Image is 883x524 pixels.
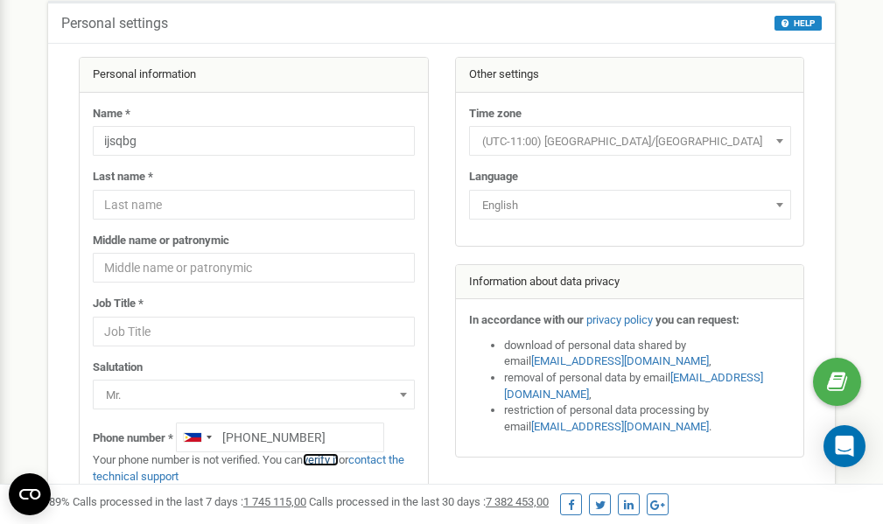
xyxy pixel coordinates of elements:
[456,58,804,93] div: Other settings
[93,253,415,283] input: Middle name or patronymic
[504,371,763,401] a: [EMAIL_ADDRESS][DOMAIN_NAME]
[823,425,865,467] div: Open Intercom Messenger
[303,453,339,466] a: verify it
[469,190,791,220] span: English
[93,453,404,483] a: contact the technical support
[93,296,144,312] label: Job Title *
[9,473,51,515] button: Open CMP widget
[93,430,173,447] label: Phone number *
[504,338,791,370] li: download of personal data shared by email ,
[99,383,409,408] span: Mr.
[177,423,217,451] div: Telephone country code
[475,193,785,218] span: English
[309,495,549,508] span: Calls processed in the last 30 days :
[475,129,785,154] span: (UTC-11:00) Pacific/Midway
[531,354,709,367] a: [EMAIL_ADDRESS][DOMAIN_NAME]
[486,495,549,508] u: 7 382 453,00
[655,313,739,326] strong: you can request:
[774,16,822,31] button: HELP
[61,16,168,31] h5: Personal settings
[531,420,709,433] a: [EMAIL_ADDRESS][DOMAIN_NAME]
[93,233,229,249] label: Middle name or patronymic
[469,106,522,122] label: Time zone
[469,126,791,156] span: (UTC-11:00) Pacific/Midway
[469,169,518,185] label: Language
[93,380,415,409] span: Mr.
[93,317,415,346] input: Job Title
[504,402,791,435] li: restriction of personal data processing by email .
[469,313,584,326] strong: In accordance with our
[73,495,306,508] span: Calls processed in the last 7 days :
[456,265,804,300] div: Information about data privacy
[93,190,415,220] input: Last name
[93,126,415,156] input: Name
[80,58,428,93] div: Personal information
[93,169,153,185] label: Last name *
[243,495,306,508] u: 1 745 115,00
[176,423,384,452] input: +1-800-555-55-55
[586,313,653,326] a: privacy policy
[504,370,791,402] li: removal of personal data by email ,
[93,452,415,485] p: Your phone number is not verified. You can or
[93,360,143,376] label: Salutation
[93,106,130,122] label: Name *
